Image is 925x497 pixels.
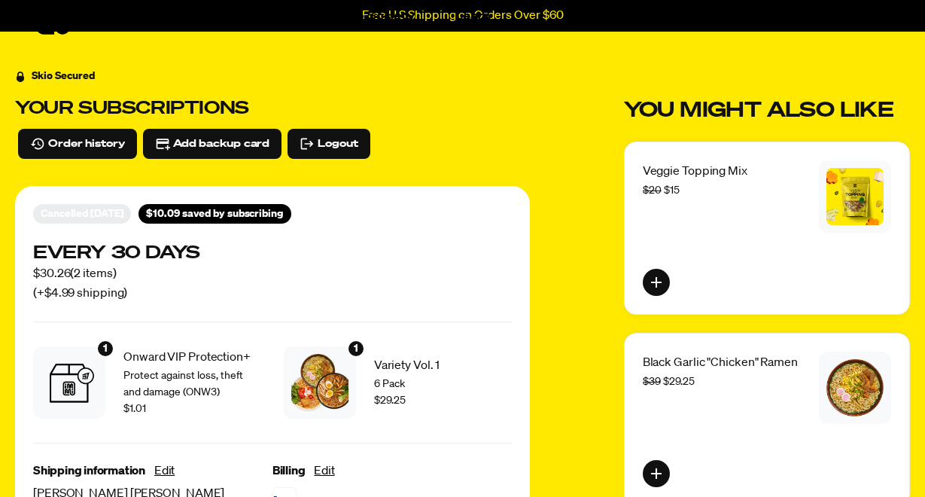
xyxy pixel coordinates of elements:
[826,359,884,416] img: Black Garlic "Chicken" Ramen
[288,129,370,159] button: Logout
[143,129,282,159] button: Add backup card
[291,354,348,411] img: Variety Vol. 1
[32,68,95,84] div: Skio Secured
[643,166,747,178] span: Veggie Topping Mix
[146,206,283,222] span: $10.09 saved by subscribing
[33,462,145,481] span: Shipping information
[41,354,98,411] img: Onward VIP Protection+
[643,357,798,369] span: Black Garlic "Chicken" Ramen
[374,376,512,392] span: 6 Pack
[173,136,270,152] span: Add backup card
[123,348,261,367] span: Onward VIP Protection+
[374,356,512,376] span: Variety Vol. 1
[33,340,261,425] div: Subscription product: Onward VIP Protection+
[33,242,200,264] h3: Every 30 days
[284,340,512,425] div: Subscription product: Variety Vol. 1
[318,136,358,152] span: Logout
[325,5,421,28] a: Slurp Society
[96,340,114,358] div: 1 units of item: Onward VIP Protection+
[48,136,125,152] span: Order history
[123,401,146,417] span: $1.01
[15,68,95,96] a: Skio Secured
[33,242,512,303] div: Subscription for 2 items with cost $30.26. Renews Every 30 days
[123,367,261,401] span: Protect against loss, theft and damage (ONW3)
[374,392,406,409] span: $29.25
[826,168,884,225] img: Veggie Topping Mix
[624,98,894,123] h2: You might also want to add a one time order to your subscription.
[728,5,791,28] a: Account
[840,4,859,29] a: 0
[643,185,662,196] s: $20
[643,185,680,196] span: $15
[154,462,175,481] button: Edit
[272,462,306,481] span: Billing
[33,284,200,303] span: (+$4.99 shipping)
[15,97,530,120] h3: Your subscriptions
[18,129,137,159] button: Order history
[103,340,108,357] span: 1
[449,5,497,28] a: Learn
[176,5,297,28] a: Subscribe & Save
[33,264,200,284] span: $30.26 ( 2 items )
[354,340,358,357] span: 1
[347,340,365,358] div: 1 units of item: Variety Vol. 1
[314,462,334,481] button: Edit
[643,377,661,387] s: $39
[643,377,695,387] span: $29.25
[15,72,26,82] svg: Security
[104,5,148,28] a: Shop
[41,206,123,222] span: Cancelled [DATE]
[844,4,854,17] span: 0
